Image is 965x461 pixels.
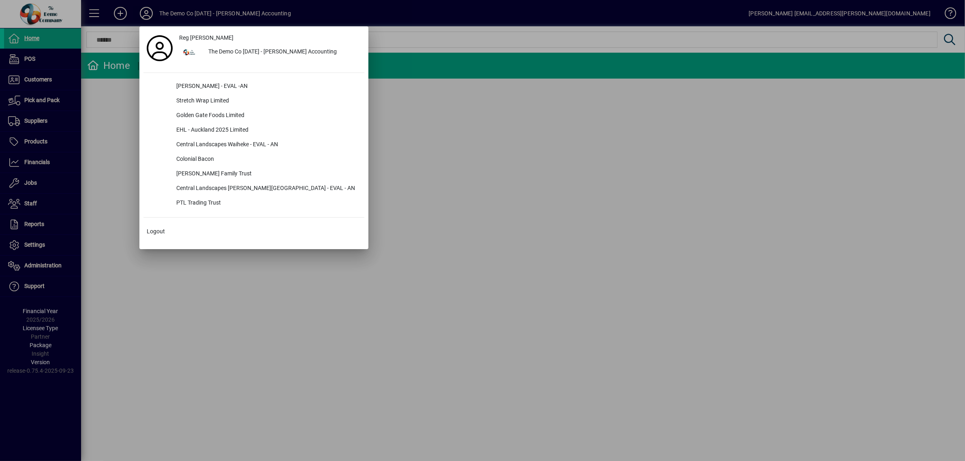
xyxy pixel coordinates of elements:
[143,94,364,109] button: Stretch Wrap Limited
[143,79,364,94] button: [PERSON_NAME] - EVAL -AN
[143,167,364,181] button: [PERSON_NAME] Family Trust
[170,138,364,152] div: Central Landscapes Waiheke - EVAL - AN
[170,109,364,123] div: Golden Gate Foods Limited
[176,30,364,45] a: Reg [PERSON_NAME]
[170,196,364,211] div: PTL Trading Trust
[143,123,364,138] button: EHL - Auckland 2025 Limited
[170,167,364,181] div: [PERSON_NAME] Family Trust
[179,34,233,42] span: Reg [PERSON_NAME]
[170,181,364,196] div: Central Landscapes [PERSON_NAME][GEOGRAPHIC_DATA] - EVAL - AN
[143,181,364,196] button: Central Landscapes [PERSON_NAME][GEOGRAPHIC_DATA] - EVAL - AN
[170,152,364,167] div: Colonial Bacon
[170,79,364,94] div: [PERSON_NAME] - EVAL -AN
[176,45,364,60] button: The Demo Co [DATE] - [PERSON_NAME] Accounting
[143,109,364,123] button: Golden Gate Foods Limited
[143,152,364,167] button: Colonial Bacon
[143,224,364,239] button: Logout
[202,45,364,60] div: The Demo Co [DATE] - [PERSON_NAME] Accounting
[170,94,364,109] div: Stretch Wrap Limited
[143,138,364,152] button: Central Landscapes Waiheke - EVAL - AN
[170,123,364,138] div: EHL - Auckland 2025 Limited
[147,227,165,236] span: Logout
[143,196,364,211] button: PTL Trading Trust
[143,41,176,55] a: Profile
